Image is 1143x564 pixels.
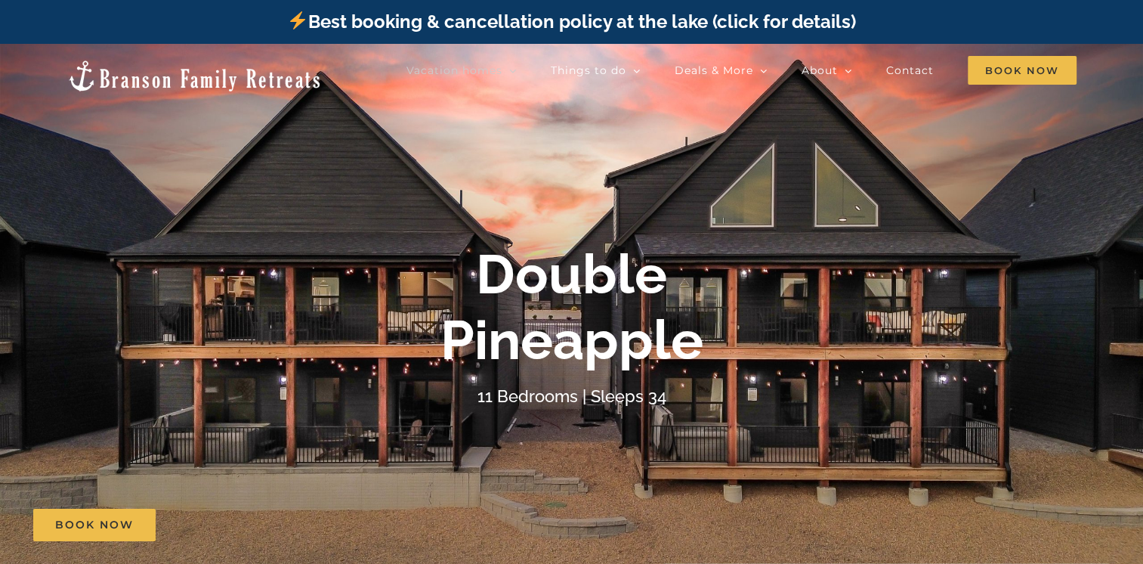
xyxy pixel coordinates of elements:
[968,56,1077,85] span: Book Now
[287,11,855,33] a: Best booking & cancellation policy at the lake (click for details)
[802,65,838,76] span: About
[289,11,307,29] img: ⚡️
[551,65,626,76] span: Things to do
[886,65,934,76] span: Contact
[675,55,768,85] a: Deals & More
[477,386,666,406] h4: 11 Bedrooms | Sleeps 34
[66,59,323,93] img: Branson Family Retreats Logo
[406,55,1077,85] nav: Main Menu
[406,55,517,85] a: Vacation homes
[675,65,753,76] span: Deals & More
[33,509,156,541] a: Book Now
[551,55,641,85] a: Things to do
[802,55,852,85] a: About
[440,242,703,371] b: Double Pineapple
[406,65,502,76] span: Vacation homes
[55,519,134,531] span: Book Now
[886,55,934,85] a: Contact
